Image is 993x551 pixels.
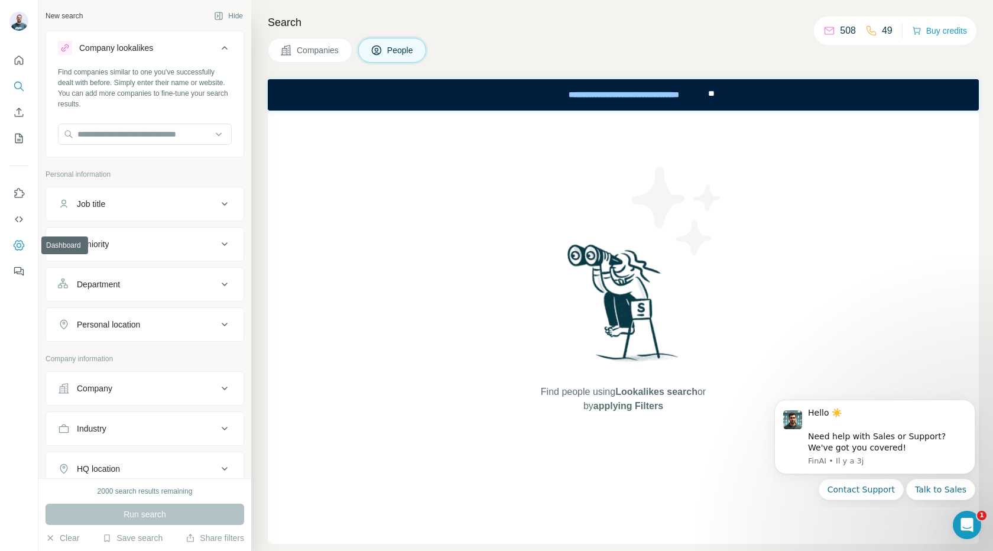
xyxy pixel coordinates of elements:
div: Department [77,278,120,290]
iframe: Intercom live chat [953,511,981,539]
div: Company lookalikes [79,42,153,54]
div: v 4.0.25 [33,19,58,28]
button: HQ location [46,455,244,483]
p: Company information [46,354,244,364]
div: Mots-clés [147,70,181,77]
div: Domaine [61,70,91,77]
button: Hide [206,7,251,25]
button: Company [46,374,244,403]
img: Surfe Illustration - Woman searching with binoculars [562,241,685,373]
button: My lists [9,128,28,149]
button: Feedback [9,261,28,282]
button: Personal location [46,310,244,339]
button: Department [46,270,244,299]
p: Personal information [46,169,244,180]
span: Lookalikes search [615,387,697,397]
span: People [387,44,414,56]
div: Company [77,383,112,394]
span: applying Filters [593,401,663,411]
button: Save search [102,532,163,544]
button: Company lookalikes [46,34,244,67]
p: 49 [882,24,893,38]
button: Seniority [46,230,244,258]
div: Industry [77,423,106,435]
div: Find companies similar to one you've successfully dealt with before. Simply enter their name or w... [58,67,232,109]
img: tab_domain_overview_orange.svg [48,69,57,78]
div: 2000 search results remaining [98,486,193,497]
span: Find people using or by [528,385,718,413]
button: Dashboard [9,235,28,256]
button: Buy credits [912,22,967,39]
button: Industry [46,414,244,443]
button: Use Surfe on LinkedIn [9,183,28,204]
div: New search [46,11,83,21]
button: Use Surfe API [9,209,28,230]
div: Personal location [77,319,140,330]
div: HQ location [77,463,120,475]
img: tab_keywords_by_traffic_grey.svg [134,69,144,78]
span: Companies [297,44,340,56]
button: Job title [46,190,244,218]
div: Domaine: [DOMAIN_NAME] [31,31,134,40]
button: Enrich CSV [9,102,28,123]
button: Search [9,76,28,97]
div: Job title [77,198,105,210]
iframe: Banner [268,79,979,111]
img: Surfe Illustration - Stars [624,158,730,264]
iframe: Intercom notifications message [757,389,993,507]
div: Seniority [77,238,109,250]
p: 508 [840,24,856,38]
img: website_grey.svg [19,31,28,40]
button: Quick start [9,50,28,71]
span: 1 [977,511,986,520]
h4: Search [268,14,979,31]
img: Avatar [9,12,28,31]
img: logo_orange.svg [19,19,28,28]
button: Clear [46,532,79,544]
button: Share filters [186,532,244,544]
